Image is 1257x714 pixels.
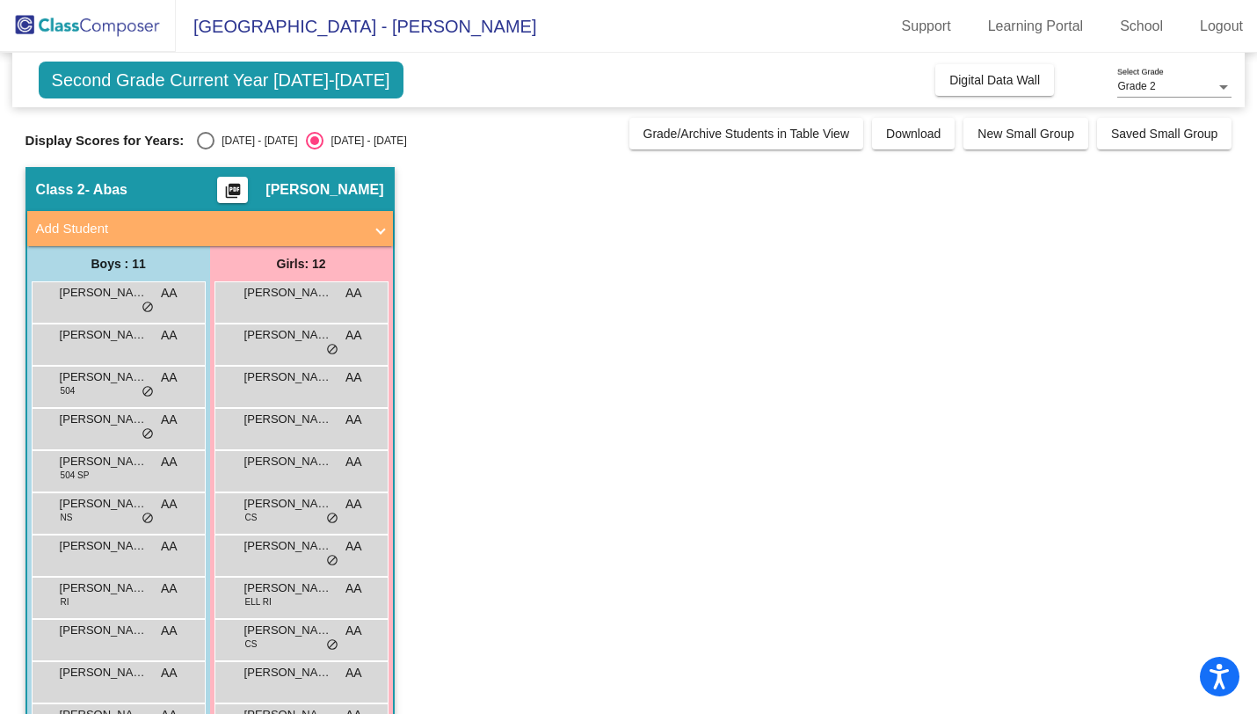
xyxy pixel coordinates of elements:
span: Download [886,127,941,141]
span: AA [161,284,178,302]
mat-panel-title: Add Student [36,219,363,239]
span: [PERSON_NAME] [244,537,332,555]
span: AA [161,537,178,556]
div: [DATE] - [DATE] [214,133,297,149]
mat-radio-group: Select an option [197,132,406,149]
span: [PERSON_NAME] [60,368,148,386]
a: Logout [1186,12,1257,40]
span: [PERSON_NAME] [244,622,332,639]
span: AA [345,579,362,598]
a: School [1106,12,1177,40]
span: 504 SP [61,469,90,482]
span: do_not_disturb_alt [142,512,154,526]
mat-expansion-panel-header: Add Student [27,211,393,246]
span: CS [245,637,258,651]
span: AA [161,664,178,682]
mat-icon: picture_as_pdf [222,182,243,207]
button: Saved Small Group [1097,118,1232,149]
span: [PERSON_NAME] [265,181,383,199]
span: AA [345,495,362,514]
span: AA [161,326,178,345]
span: [PERSON_NAME] [244,326,332,344]
span: Grade/Archive Students in Table View [643,127,850,141]
span: - Abas [85,181,127,199]
span: do_not_disturb_alt [326,512,338,526]
span: [PERSON_NAME] [244,284,332,302]
span: [PERSON_NAME] [244,411,332,428]
span: AA [345,537,362,556]
span: do_not_disturb_alt [326,343,338,357]
span: do_not_disturb_alt [142,301,154,315]
span: do_not_disturb_alt [326,554,338,568]
span: [PERSON_NAME] [60,284,148,302]
span: do_not_disturb_alt [326,638,338,652]
span: AA [161,453,178,471]
span: [GEOGRAPHIC_DATA] - [PERSON_NAME] [176,12,536,40]
button: New Small Group [963,118,1088,149]
button: Download [872,118,955,149]
a: Learning Portal [974,12,1098,40]
span: AA [345,622,362,640]
span: [PERSON_NAME] [244,495,332,513]
span: [PERSON_NAME] [60,411,148,428]
span: [PERSON_NAME] [60,579,148,597]
span: AA [345,326,362,345]
span: AA [345,664,362,682]
span: AA [345,411,362,429]
span: CS [245,511,258,524]
span: Class 2 [36,181,85,199]
span: [PERSON_NAME] [244,368,332,386]
span: [PERSON_NAME] [60,622,148,639]
span: Digital Data Wall [949,73,1040,87]
span: New Small Group [977,127,1074,141]
button: Grade/Archive Students in Table View [629,118,864,149]
a: Support [888,12,965,40]
span: Saved Small Group [1111,127,1217,141]
span: [PERSON_NAME] [244,664,332,681]
span: AA [161,368,178,387]
span: AA [161,495,178,514]
button: Digital Data Wall [935,64,1054,96]
span: 504 [61,384,76,397]
span: [PERSON_NAME] [244,453,332,470]
span: [PERSON_NAME] [PERSON_NAME] [60,495,148,513]
span: Grade 2 [1117,80,1155,92]
div: [DATE] - [DATE] [323,133,406,149]
span: Display Scores for Years: [25,133,185,149]
span: AA [345,284,362,302]
span: [PERSON_NAME] [60,537,148,555]
span: AA [161,411,178,429]
span: [PERSON_NAME] [60,453,148,470]
span: AA [345,368,362,387]
button: Print Students Details [217,177,248,203]
span: do_not_disturb_alt [142,385,154,399]
span: ELL RI [245,595,272,608]
div: Girls: 12 [210,246,393,281]
span: AA [345,453,362,471]
span: AA [161,579,178,598]
span: [PERSON_NAME] [60,326,148,344]
span: RI [61,595,69,608]
span: do_not_disturb_alt [142,427,154,441]
div: Boys : 11 [27,246,210,281]
span: [PERSON_NAME] [244,579,332,597]
span: Second Grade Current Year [DATE]-[DATE] [39,62,403,98]
span: AA [161,622,178,640]
span: NS [61,511,73,524]
span: [PERSON_NAME] [60,664,148,681]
